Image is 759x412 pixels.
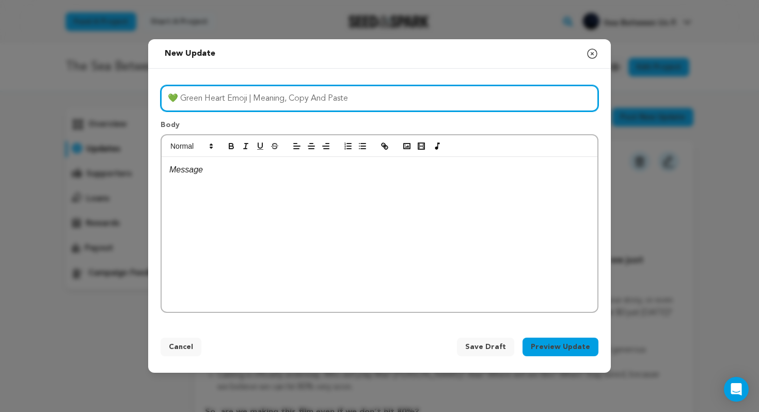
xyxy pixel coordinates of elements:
[523,338,598,356] button: Preview Update
[161,85,598,112] input: Title
[457,338,514,356] button: Save Draft
[161,120,598,134] p: Body
[165,50,215,58] span: New update
[724,377,749,402] div: Open Intercom Messenger
[465,342,506,352] span: Save Draft
[161,338,201,356] button: Cancel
